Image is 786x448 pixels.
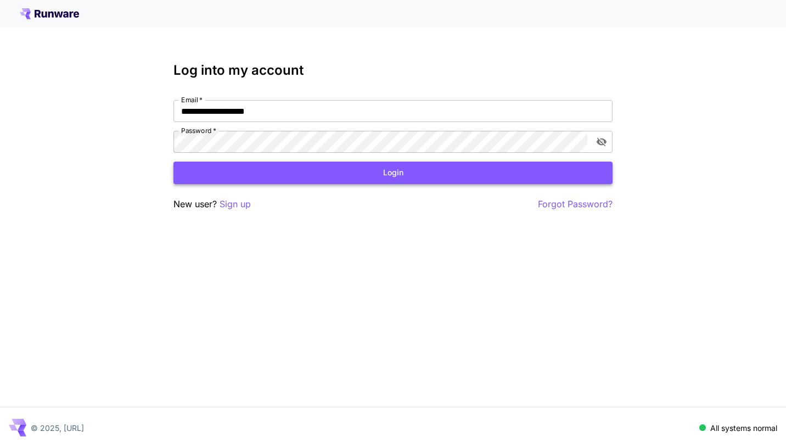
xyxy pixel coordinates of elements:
[592,132,611,152] button: toggle password visibility
[181,95,203,104] label: Email
[538,197,613,211] button: Forgot Password?
[173,63,613,78] h3: Log into my account
[31,422,84,434] p: © 2025, [URL]
[710,422,777,434] p: All systems normal
[220,197,251,211] button: Sign up
[173,162,613,184] button: Login
[181,126,216,135] label: Password
[173,197,251,211] p: New user?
